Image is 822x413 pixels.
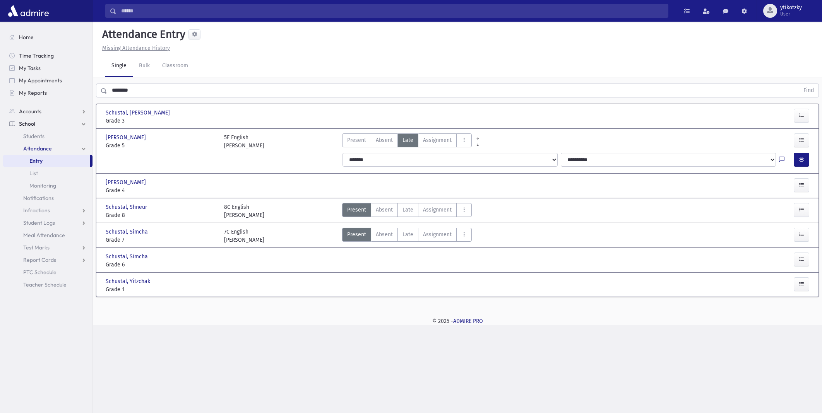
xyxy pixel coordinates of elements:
[3,204,92,217] a: Infractions
[106,109,171,117] span: Schustal, [PERSON_NAME]
[347,206,366,214] span: Present
[402,136,413,144] span: Late
[347,136,366,144] span: Present
[3,266,92,278] a: PTC Schedule
[3,278,92,291] a: Teacher Schedule
[780,5,802,11] span: ytikotzky
[106,142,216,150] span: Grade 5
[453,318,483,324] a: ADMIRE PRO
[3,118,92,130] a: School
[133,55,156,77] a: Bulk
[23,145,52,152] span: Attendance
[23,207,50,214] span: Infractions
[3,105,92,118] a: Accounts
[3,31,92,43] a: Home
[3,49,92,62] a: Time Tracking
[106,186,216,195] span: Grade 4
[106,178,147,186] span: [PERSON_NAME]
[106,277,152,285] span: Schustal, Yitzchak
[156,55,194,77] a: Classroom
[423,206,452,214] span: Assignment
[23,244,50,251] span: Test Marks
[3,254,92,266] a: Report Cards
[3,87,92,99] a: My Reports
[23,232,65,239] span: Meal Attendance
[3,62,92,74] a: My Tasks
[106,117,216,125] span: Grade 3
[780,11,802,17] span: User
[402,206,413,214] span: Late
[29,157,43,164] span: Entry
[106,203,149,211] span: Schustal, Shneur
[376,206,393,214] span: Absent
[342,228,472,244] div: AttTypes
[29,170,38,177] span: List
[376,136,393,144] span: Absent
[3,229,92,241] a: Meal Attendance
[3,130,92,142] a: Students
[347,230,366,239] span: Present
[402,230,413,239] span: Late
[106,285,216,294] span: Grade 1
[19,89,47,96] span: My Reports
[19,108,41,115] span: Accounts
[99,45,170,51] a: Missing Attendance History
[19,77,62,84] span: My Appointments
[116,4,668,18] input: Search
[224,228,264,244] div: 7C English [PERSON_NAME]
[106,211,216,219] span: Grade 8
[105,55,133,77] a: Single
[106,228,149,236] span: Schustal, Simcha
[99,28,185,41] h5: Attendance Entry
[423,136,452,144] span: Assignment
[799,84,819,97] button: Find
[102,45,170,51] u: Missing Attendance History
[3,155,90,167] a: Entry
[19,120,35,127] span: School
[106,236,216,244] span: Grade 7
[19,34,34,41] span: Home
[23,256,56,263] span: Report Cards
[23,219,55,226] span: Student Logs
[376,230,393,239] span: Absent
[106,253,149,261] span: Schustal, Simcha
[342,203,472,219] div: AttTypes
[6,3,51,19] img: AdmirePro
[342,133,472,150] div: AttTypes
[23,281,67,288] span: Teacher Schedule
[3,217,92,229] a: Student Logs
[224,133,264,150] div: 5E English [PERSON_NAME]
[23,133,45,140] span: Students
[106,133,147,142] span: [PERSON_NAME]
[3,142,92,155] a: Attendance
[23,269,57,276] span: PTC Schedule
[224,203,264,219] div: 8C English [PERSON_NAME]
[23,195,54,201] span: Notifications
[3,179,92,192] a: Monitoring
[3,241,92,254] a: Test Marks
[3,74,92,87] a: My Appointments
[19,52,54,59] span: Time Tracking
[19,65,41,72] span: My Tasks
[3,167,92,179] a: List
[423,230,452,239] span: Assignment
[106,261,216,269] span: Grade 6
[29,182,56,189] span: Monitoring
[105,317,810,325] div: © 2025 -
[3,192,92,204] a: Notifications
